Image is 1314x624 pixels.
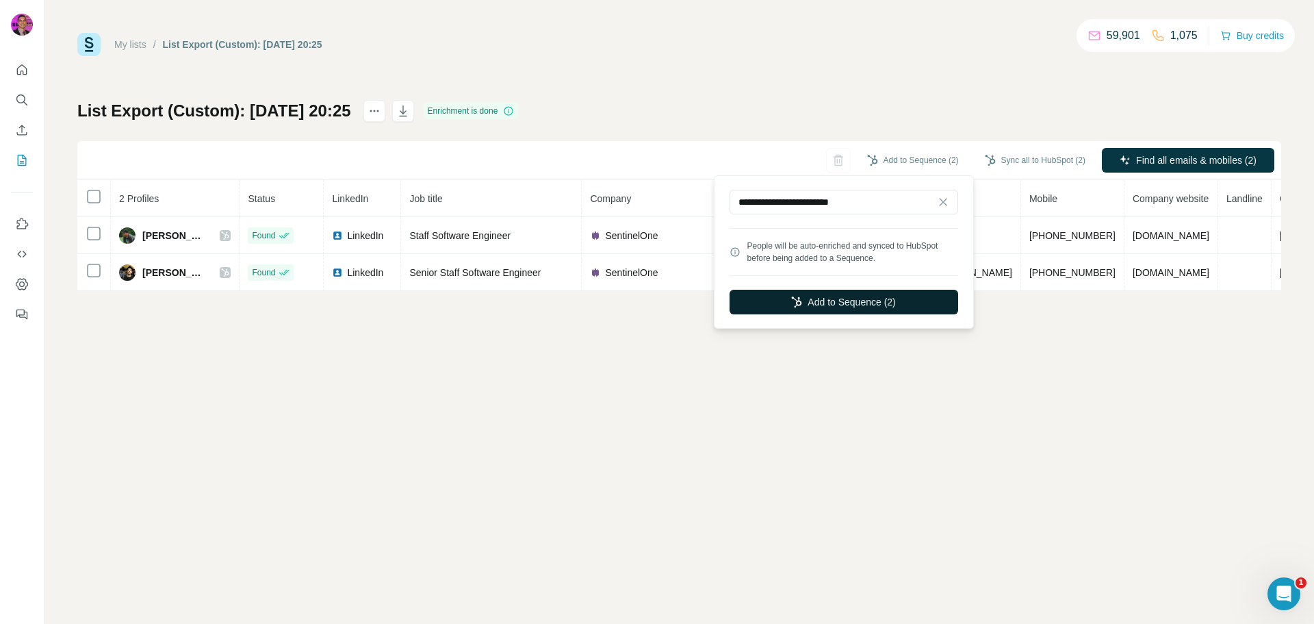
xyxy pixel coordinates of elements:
span: Senior Staff Software Engineer [409,267,541,278]
iframe: Intercom live chat [1267,577,1300,610]
button: Quick start [11,58,33,82]
img: Avatar [119,227,136,244]
p: 59,901 [1107,27,1140,44]
span: [PHONE_NUMBER] [1029,267,1116,278]
img: Avatar [11,14,33,36]
span: [DOMAIN_NAME] [1133,230,1209,241]
img: Surfe Logo [77,33,101,56]
button: Search [11,88,33,112]
span: LinkedIn [347,229,383,242]
button: actions [363,100,385,122]
img: LinkedIn logo [332,267,343,278]
li: / [153,38,156,51]
button: Add to Sequence (2) [858,150,968,171]
span: Staff Software Engineer [409,230,511,241]
button: Feedback [11,302,33,327]
span: Found [252,229,275,242]
button: My lists [11,148,33,173]
button: Buy credits [1220,26,1284,45]
span: Company website [1133,193,1209,204]
img: company-logo [590,267,601,278]
span: Landline [1226,193,1263,204]
span: [PERSON_NAME] [142,229,206,242]
span: LinkedIn [347,266,383,279]
div: Enrichment is done [424,103,519,119]
h1: List Export (Custom): [DATE] 20:25 [77,100,351,122]
span: Status [248,193,275,204]
span: Find all emails & mobiles (2) [1136,153,1257,167]
button: Enrich CSV [11,118,33,142]
button: Dashboard [11,272,33,297]
img: company-logo [590,230,601,241]
span: [PHONE_NUMBER] [1029,230,1116,241]
span: Job title [409,193,442,204]
span: SentinelOne [605,229,658,242]
span: Company [590,193,631,204]
span: Country [1280,193,1313,204]
div: List Export (Custom): [DATE] 20:25 [163,38,322,51]
span: SentinelOne [605,266,658,279]
span: Found [252,266,275,279]
button: Add to Sequence (2) [730,290,958,314]
a: My lists [114,39,146,50]
img: LinkedIn logo [332,230,343,241]
span: Mobile [1029,193,1057,204]
span: 2 Profiles [119,193,159,204]
span: [PERSON_NAME] [142,266,206,279]
span: [DOMAIN_NAME] [1133,267,1209,278]
span: 1 [1296,577,1306,588]
p: 1,075 [1170,27,1198,44]
button: Find all emails & mobiles (2) [1102,148,1274,173]
button: Sync all to HubSpot (2) [975,150,1095,171]
img: Avatar [119,264,136,281]
button: Use Surfe API [11,242,33,266]
button: Use Surfe on LinkedIn [11,212,33,236]
span: LinkedIn [332,193,368,204]
div: People will be auto-enriched and synced to HubSpot before being added to a Sequence. [747,240,958,264]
